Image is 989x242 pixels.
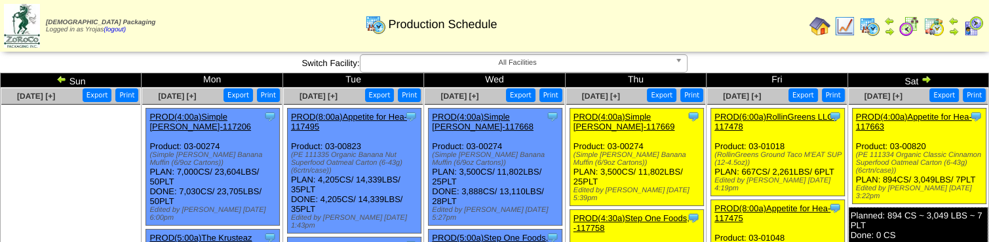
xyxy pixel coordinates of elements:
img: calendarinout.gif [923,16,944,37]
div: Edited by [PERSON_NAME] [DATE] 4:19pm [714,177,844,192]
a: [DATE] [+] [440,92,478,101]
a: PROD(8:00a)Appetite for Hea-117495 [291,112,407,131]
img: zoroco-logo-small.webp [4,4,40,48]
td: Mon [142,73,282,88]
div: (Simple [PERSON_NAME] Banana Muffin (6/9oz Cartons)) [149,151,279,167]
span: Logged in as Yrojas [46,19,155,33]
img: Tooltip [546,110,559,123]
div: (PE 111334 Organic Classic Cinnamon Superfood Oatmeal Carton (6-43g)(6crtn/case)) [856,151,986,175]
a: [DATE] [+] [17,92,55,101]
div: Product: 03-00274 PLAN: 3,500CS / 11,802LBS / 25PLT DONE: 3,888CS / 13,110LBS / 28PLT [429,109,562,226]
div: Edited by [PERSON_NAME] [DATE] 1:43pm [291,214,421,230]
div: Edited by [PERSON_NAME] [DATE] 6:00pm [149,206,279,222]
a: [DATE] [+] [864,92,902,101]
td: Fri [707,73,847,88]
img: home.gif [809,16,830,37]
div: (Simple [PERSON_NAME] Banana Muffin (6/9oz Cartons)) [432,151,562,167]
img: calendarprod.gif [365,14,386,35]
img: arrowright.gif [948,26,959,37]
span: Production Schedule [388,18,497,31]
img: Tooltip [404,110,417,123]
img: Tooltip [263,110,277,123]
button: Export [83,88,112,102]
a: PROD(8:00a)Appetite for Hea-117475 [714,203,830,223]
div: Edited by [PERSON_NAME] [DATE] 5:27pm [432,206,562,222]
div: (Simple [PERSON_NAME] Banana Muffin (6/9oz Cartons)) [573,151,703,167]
a: PROD(4:00a)Appetite for Hea-117663 [856,112,972,131]
div: Product: 03-00820 PLAN: 894CS / 3,049LBS / 7PLT [852,109,986,204]
img: calendarblend.gif [899,16,920,37]
div: (PE 111335 Organic Banana Nut Superfood Oatmeal Carton (6-43g)(6crtn/case)) [291,151,421,175]
td: Sat [847,73,988,88]
img: arrowright.gif [884,26,895,37]
img: arrowleft.gif [948,16,959,26]
img: Tooltip [828,110,842,123]
a: [DATE] [+] [300,92,338,101]
td: Sun [1,73,142,88]
button: Export [223,88,253,102]
button: Export [788,88,818,102]
button: Export [506,88,535,102]
span: All Facilities [366,55,670,71]
button: Print [963,88,986,102]
img: Tooltip [828,201,842,215]
button: Print [822,88,845,102]
img: arrowright.gif [921,74,931,84]
div: Product: 03-00274 PLAN: 3,500CS / 11,802LBS / 25PLT [570,109,703,206]
img: Tooltip [687,211,700,224]
img: calendarcustomer.gif [963,16,984,37]
a: [DATE] [+] [582,92,620,101]
div: (RollinGreens Ground Taco M'EAT SUP (12-4.5oz)) [714,151,844,167]
div: Product: 03-01018 PLAN: 667CS / 2,261LBS / 6PLT [711,109,845,196]
div: Product: 03-00274 PLAN: 7,000CS / 23,604LBS / 50PLT DONE: 7,030CS / 23,705LBS / 50PLT [146,109,280,226]
a: PROD(4:00a)Simple [PERSON_NAME]-117206 [149,112,251,131]
div: Edited by [PERSON_NAME] [DATE] 5:39pm [573,186,703,202]
button: Print [398,88,421,102]
a: [DATE] [+] [723,92,761,101]
div: Edited by [PERSON_NAME] [DATE] 3:22pm [856,184,986,200]
div: Product: 03-00823 PLAN: 4,205CS / 14,339LBS / 35PLT DONE: 4,205CS / 14,339LBS / 35PLT [287,109,421,233]
a: PROD(4:30a)Step One Foods, -117758 [573,213,689,233]
span: [DEMOGRAPHIC_DATA] Packaging [46,19,155,26]
img: arrowleft.gif [884,16,895,26]
img: Tooltip [969,110,982,123]
button: Print [115,88,138,102]
a: PROD(6:00a)RollinGreens LLC-117478 [714,112,836,131]
button: Print [257,88,280,102]
img: arrowleft.gif [56,74,67,84]
img: Tooltip [687,110,700,123]
img: line_graph.gif [834,16,855,37]
button: Print [680,88,703,102]
td: Thu [565,73,706,88]
td: Tue [282,73,423,88]
a: PROD(4:00a)Simple [PERSON_NAME]-117669 [573,112,675,131]
button: Export [365,88,395,102]
button: Export [647,88,676,102]
a: [DATE] [+] [158,92,196,101]
button: Export [929,88,959,102]
a: PROD(4:00a)Simple [PERSON_NAME]-117668 [432,112,533,131]
button: Print [539,88,562,102]
img: calendarprod.gif [859,16,880,37]
td: Wed [424,73,565,88]
a: (logout) [104,26,126,33]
